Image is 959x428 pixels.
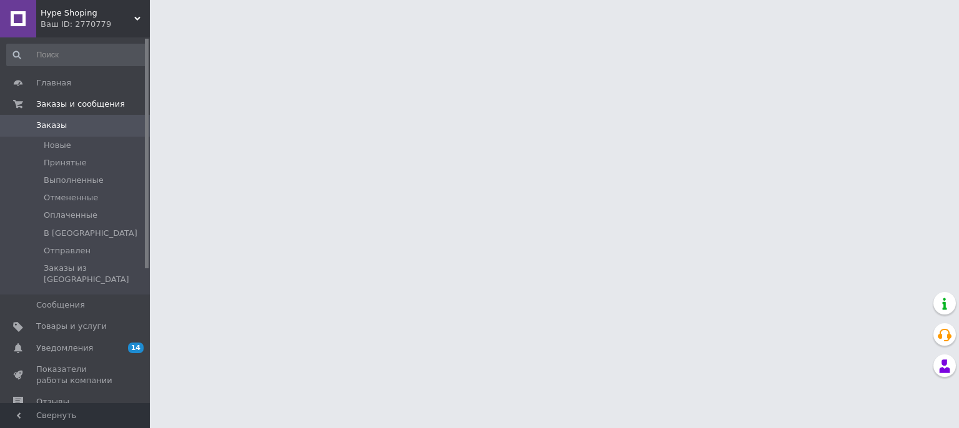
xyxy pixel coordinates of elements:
span: Показатели работы компании [36,364,116,386]
span: Товары и услуги [36,321,107,332]
span: Сообщения [36,299,85,311]
div: Ваш ID: 2770779 [41,19,150,30]
span: Новые [44,140,71,151]
span: Заказы из [GEOGRAPHIC_DATA] [44,263,146,285]
span: Заказы [36,120,67,131]
span: Заказы и сообщения [36,99,125,110]
span: Отправлен [44,245,91,256]
span: 14 [128,343,144,353]
input: Поиск [6,44,147,66]
span: Выполненные [44,175,104,186]
span: Главная [36,77,71,89]
span: Оплаченные [44,210,97,221]
span: Принятые [44,157,87,168]
span: Отмененные [44,192,98,203]
span: В [GEOGRAPHIC_DATA] [44,228,137,239]
span: Hype Shoping [41,7,134,19]
span: Отзывы [36,396,69,407]
span: Уведомления [36,343,93,354]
